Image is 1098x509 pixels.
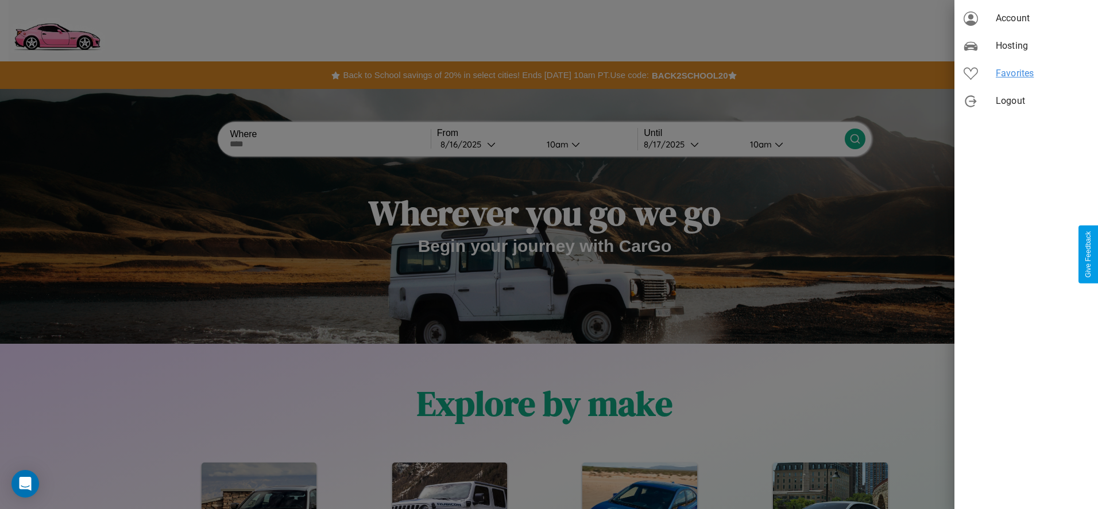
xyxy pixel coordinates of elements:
[11,470,39,498] div: Open Intercom Messenger
[954,87,1098,115] div: Logout
[996,67,1089,80] span: Favorites
[954,5,1098,32] div: Account
[1084,231,1092,278] div: Give Feedback
[954,32,1098,60] div: Hosting
[954,60,1098,87] div: Favorites
[996,39,1089,53] span: Hosting
[996,94,1089,108] span: Logout
[996,11,1089,25] span: Account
